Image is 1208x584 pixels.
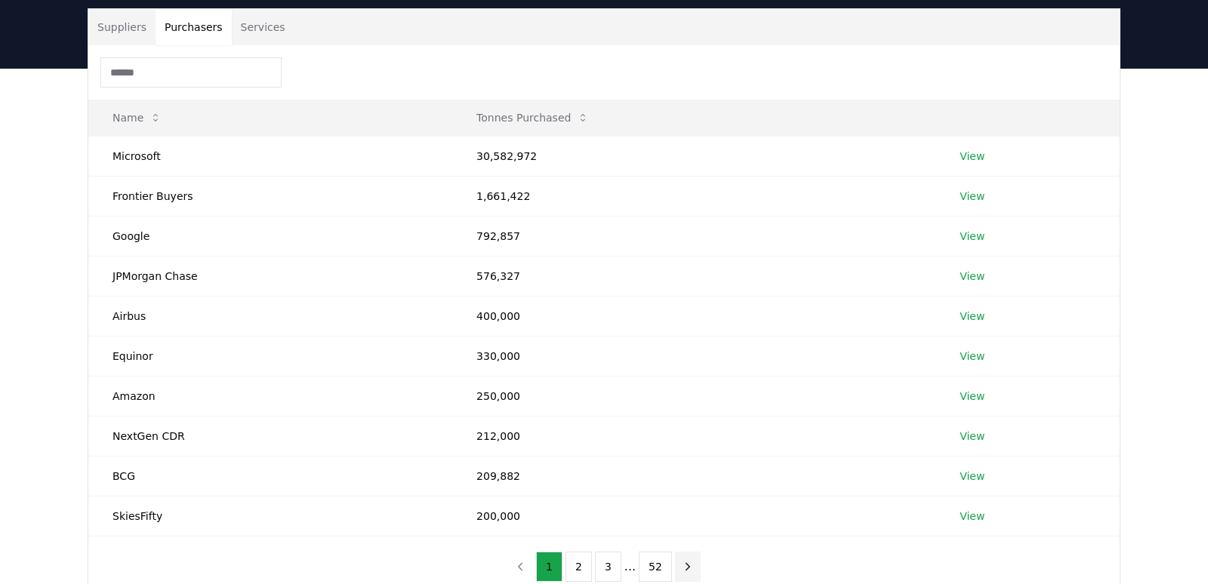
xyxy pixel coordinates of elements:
button: 3 [595,552,621,582]
a: View [960,269,985,284]
td: 250,000 [452,376,935,416]
td: SkiesFifty [88,496,452,536]
a: View [960,309,985,324]
td: 330,000 [452,336,935,376]
td: Google [88,216,452,256]
button: 2 [565,552,592,582]
td: 576,327 [452,256,935,296]
td: Microsoft [88,136,452,176]
button: 1 [536,552,562,582]
button: Tonnes Purchased [464,103,601,133]
button: Purchasers [156,9,232,45]
a: View [960,429,985,444]
td: Equinor [88,336,452,376]
li: ... [624,558,636,576]
td: BCG [88,456,452,496]
td: JPMorgan Chase [88,256,452,296]
a: View [960,149,985,164]
button: 52 [639,552,672,582]
a: View [960,389,985,404]
a: View [960,509,985,524]
a: View [960,349,985,364]
td: 30,582,972 [452,136,935,176]
button: next page [675,552,701,582]
button: Suppliers [88,9,156,45]
td: 209,882 [452,456,935,496]
a: View [960,189,985,204]
button: Services [232,9,294,45]
td: 200,000 [452,496,935,536]
button: Name [100,103,174,133]
td: NextGen CDR [88,416,452,456]
td: 792,857 [452,216,935,256]
td: Airbus [88,296,452,336]
td: 400,000 [452,296,935,336]
a: View [960,229,985,244]
td: 212,000 [452,416,935,456]
td: Frontier Buyers [88,176,452,216]
a: View [960,469,985,484]
td: Amazon [88,376,452,416]
td: 1,661,422 [452,176,935,216]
